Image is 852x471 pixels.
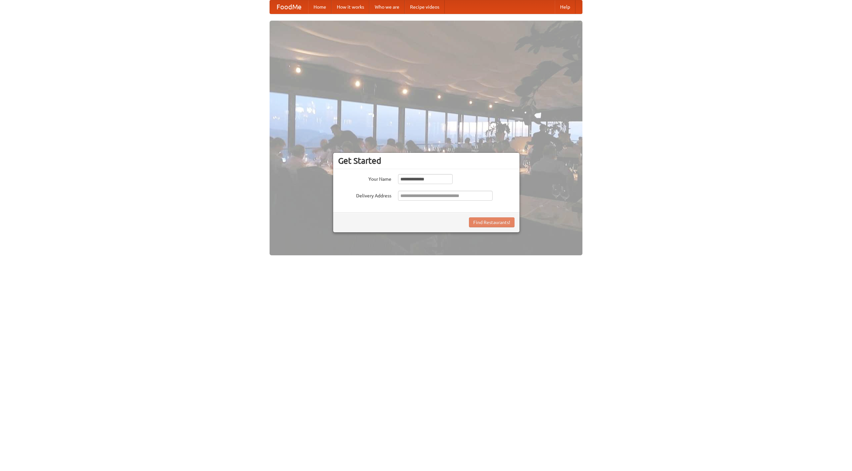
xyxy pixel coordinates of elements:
a: Home [308,0,331,14]
a: Who we are [369,0,405,14]
h3: Get Started [338,156,515,166]
label: Your Name [338,174,391,182]
a: Help [555,0,575,14]
label: Delivery Address [338,191,391,199]
a: How it works [331,0,369,14]
a: FoodMe [270,0,308,14]
button: Find Restaurants! [469,217,515,227]
a: Recipe videos [405,0,445,14]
